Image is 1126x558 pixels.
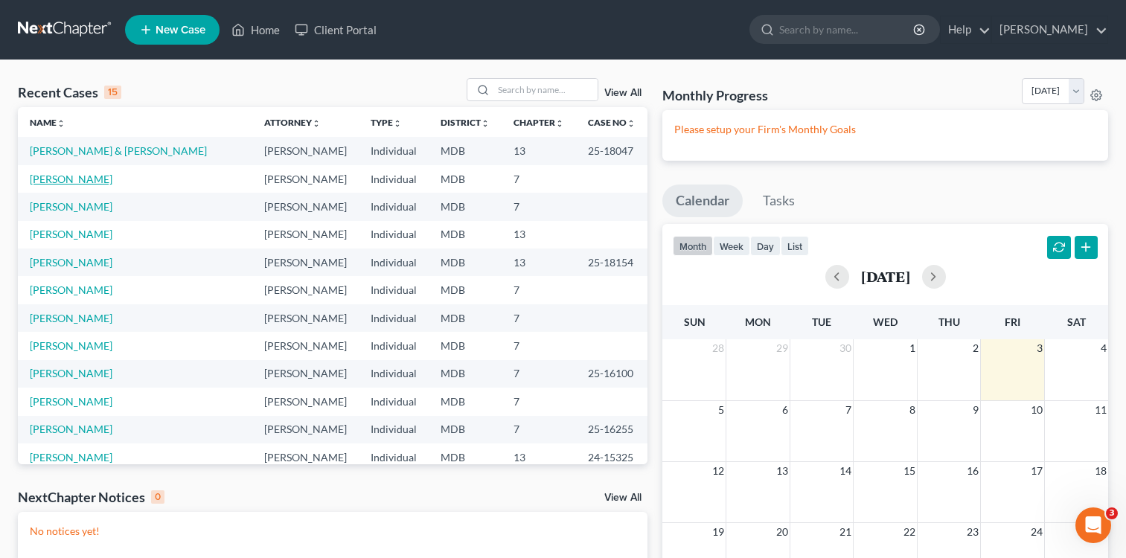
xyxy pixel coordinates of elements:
td: 7 [502,388,576,415]
a: [PERSON_NAME] [30,228,112,240]
span: 18 [1093,462,1108,480]
span: 8 [908,401,917,419]
td: [PERSON_NAME] [252,248,359,276]
td: Individual [359,221,429,248]
td: 24-15325 [576,443,647,471]
a: [PERSON_NAME] [30,283,112,296]
td: MDB [429,360,502,388]
td: Individual [359,248,429,276]
a: [PERSON_NAME] [992,16,1107,43]
a: Calendar [662,185,743,217]
a: Districtunfold_more [441,117,490,128]
td: 13 [502,248,576,276]
i: unfold_more [627,119,636,128]
td: Individual [359,360,429,388]
div: 15 [104,86,121,99]
span: 9 [971,401,980,419]
td: 25-18154 [576,248,647,276]
span: 24 [1029,523,1044,541]
a: Chapterunfold_more [514,117,564,128]
span: Sat [1067,315,1086,328]
a: [PERSON_NAME] [30,423,112,435]
span: 28 [711,339,726,357]
h3: Monthly Progress [662,86,768,104]
td: MDB [429,388,502,415]
span: 29 [775,339,790,357]
td: [PERSON_NAME] [252,304,359,332]
span: 13 [775,462,790,480]
p: No notices yet! [30,524,636,539]
a: [PERSON_NAME] & [PERSON_NAME] [30,144,207,157]
a: [PERSON_NAME] [30,200,112,213]
td: MDB [429,416,502,443]
a: View All [604,493,642,503]
td: 13 [502,443,576,471]
td: 7 [502,193,576,220]
td: 7 [502,360,576,388]
i: unfold_more [393,119,402,128]
button: day [750,236,781,256]
a: [PERSON_NAME] [30,451,112,464]
td: [PERSON_NAME] [252,388,359,415]
td: Individual [359,165,429,193]
span: 4 [1099,339,1108,357]
td: 25-16255 [576,416,647,443]
a: Tasks [749,185,808,217]
td: MDB [429,248,502,276]
span: 7 [844,401,853,419]
a: Nameunfold_more [30,117,65,128]
span: 19 [711,523,726,541]
td: [PERSON_NAME] [252,332,359,359]
td: 25-18047 [576,137,647,164]
td: [PERSON_NAME] [252,360,359,388]
button: list [781,236,809,256]
span: Fri [1005,315,1020,328]
span: 15 [902,462,917,480]
td: [PERSON_NAME] [252,165,359,193]
td: [PERSON_NAME] [252,276,359,304]
i: unfold_more [57,119,65,128]
td: [PERSON_NAME] [252,193,359,220]
span: 22 [902,523,917,541]
h2: [DATE] [861,269,910,284]
span: 11 [1093,401,1108,419]
a: Help [941,16,991,43]
i: unfold_more [481,119,490,128]
span: Wed [873,315,898,328]
a: Client Portal [287,16,384,43]
span: 12 [711,462,726,480]
td: 13 [502,137,576,164]
div: NextChapter Notices [18,488,164,506]
span: 20 [775,523,790,541]
a: Typeunfold_more [371,117,402,128]
div: 0 [151,490,164,504]
td: MDB [429,193,502,220]
a: [PERSON_NAME] [30,256,112,269]
a: [PERSON_NAME] [30,339,112,352]
span: Tue [812,315,831,328]
button: month [673,236,713,256]
i: unfold_more [555,119,564,128]
span: 23 [965,523,980,541]
a: Case Nounfold_more [588,117,636,128]
td: 7 [502,332,576,359]
td: MDB [429,276,502,304]
span: 5 [717,401,726,419]
td: 7 [502,416,576,443]
button: week [713,236,750,256]
span: 16 [965,462,980,480]
span: Sun [684,315,706,328]
a: [PERSON_NAME] [30,312,112,324]
td: 7 [502,276,576,304]
td: 7 [502,304,576,332]
span: Mon [745,315,771,328]
input: Search by name... [779,16,915,43]
span: 3 [1035,339,1044,357]
a: Attorneyunfold_more [264,117,321,128]
td: MDB [429,137,502,164]
td: MDB [429,304,502,332]
a: View All [604,88,642,98]
td: [PERSON_NAME] [252,137,359,164]
div: Recent Cases [18,83,121,101]
td: Individual [359,443,429,471]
